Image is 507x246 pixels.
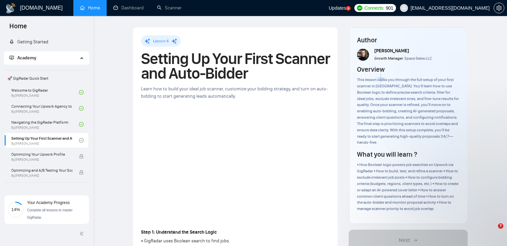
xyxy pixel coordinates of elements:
[364,4,384,12] span: Connects:
[4,21,32,35] span: Home
[348,7,349,10] text: 5
[27,208,73,219] span: Complete all lessons to master GigRadar.
[11,174,72,178] span: By [PERSON_NAME]
[9,39,48,45] a: rocketGetting Started
[5,184,88,197] span: 👑 Agency Success with GigRadar
[329,5,346,11] span: Updates
[494,5,504,11] span: setting
[402,6,406,10] span: user
[5,72,88,85] span: 🚀 GigRadar Quick Start
[498,223,503,229] span: 7
[346,6,351,11] a: 5
[4,35,89,49] li: Getting Started
[11,117,79,132] a: Navigating the GigRadar PlatformBy[PERSON_NAME]
[11,101,79,116] a: Connecting Your Upwork Agency to GigRadarBy[PERSON_NAME]
[357,162,459,212] div: • How Boolean logic powers job searches on Upwork via GigRadar • How to build, test, and refine a...
[9,55,14,60] span: fund-projection-screen
[27,200,70,205] span: Your Academy Progress
[374,48,409,54] span: [PERSON_NAME]
[357,77,459,146] div: This lesson walks you through the full setup of your first scanner in [GEOGRAPHIC_DATA]. You’ll l...
[404,56,432,61] span: Space Sales LLC
[79,230,86,237] span: double-left
[357,35,459,45] h4: Author
[79,106,84,111] span: check-circle
[11,167,72,174] span: Optimizing and A/B Testing Your Scanner for Better Results
[386,4,393,12] span: 901
[79,90,84,95] span: check-circle
[141,237,330,245] p: • GigRadar uses Boolean search to find jobs.
[11,158,72,162] span: By [PERSON_NAME]
[157,5,182,11] a: searchScanner
[9,55,36,61] span: Academy
[11,133,79,148] a: Setting Up Your First Scanner and Auto-BidderBy[PERSON_NAME]
[357,65,385,74] h4: Overview
[141,51,330,81] h1: Setting Up Your First Scanner and Auto-Bidder
[494,5,504,11] a: setting
[79,138,84,143] span: check-circle
[399,236,410,244] span: Next
[79,122,84,127] span: check-circle
[17,55,36,61] span: Academy
[11,85,79,100] a: Welcome to GigRadarBy[PERSON_NAME]
[357,5,362,11] img: upwork-logo.png
[484,223,500,239] iframe: Intercom live chat
[8,207,24,212] span: 14%
[79,154,84,159] span: lock
[374,56,403,61] span: Growth Manager
[357,150,417,159] h4: What you will learn ?
[80,5,100,11] a: homeHome
[494,3,504,13] button: setting
[357,49,369,61] img: vlad-t.jpg
[141,229,217,235] strong: Step 1: Understand the Search Logic
[79,170,84,175] span: lock
[113,5,144,11] a: dashboardDashboard
[153,39,169,43] span: Lesson 4
[5,3,16,14] img: logo
[141,86,328,99] span: Learn how to build your ideal job scanner, customize your bidding strategy, and turn on auto-bidd...
[11,151,72,158] span: Optimizing Your Upwork Profile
